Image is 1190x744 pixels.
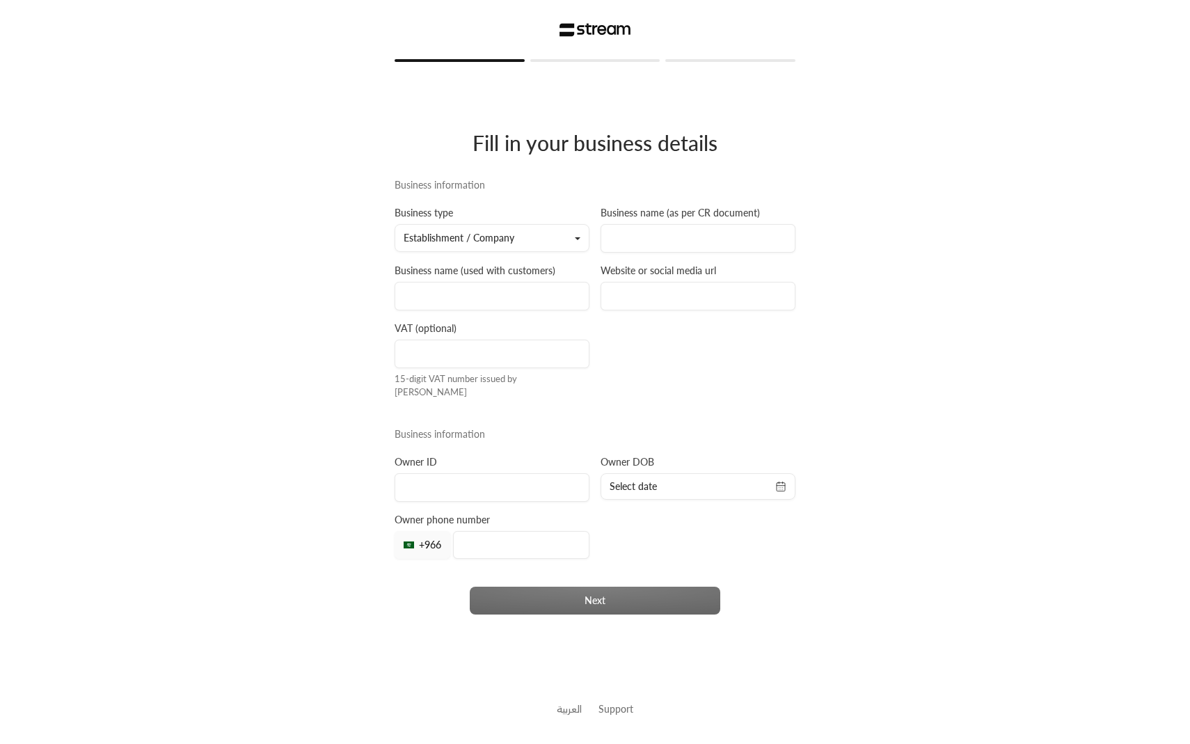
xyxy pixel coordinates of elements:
[601,206,760,220] label: Business name (as per CR document)
[395,372,589,399] div: 15-digit VAT number issued by [PERSON_NAME]
[601,264,716,278] label: Website or social media url
[395,264,555,278] label: Business name (used with customers)
[601,455,654,469] label: Owner DOB
[610,480,657,493] span: Select date
[395,322,457,335] label: VAT (optional)
[598,696,633,722] button: Support
[395,513,490,527] label: Owner phone number
[395,531,450,559] div: +966
[395,206,453,220] label: Business type
[395,224,589,252] button: Establishment / Company
[610,480,786,493] button: Select date
[389,178,801,192] div: Business information
[389,427,801,441] div: Business information
[395,455,437,469] label: Owner ID
[560,23,631,37] img: Stream Logo
[395,129,795,156] div: Fill in your business details
[557,696,582,722] a: العربية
